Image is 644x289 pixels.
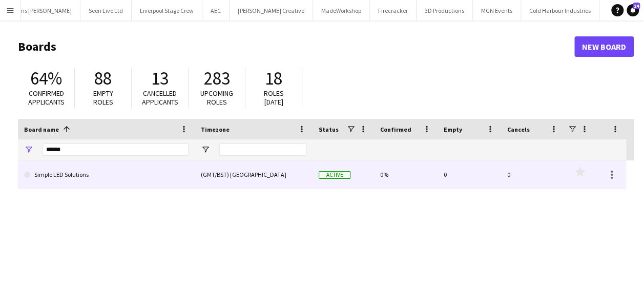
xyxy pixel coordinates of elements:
button: Seen Live Ltd [80,1,132,20]
div: (GMT/BST) [GEOGRAPHIC_DATA] [195,160,313,189]
button: AEC [202,1,230,20]
button: Open Filter Menu [24,145,33,154]
span: Upcoming roles [200,89,233,107]
h1: Boards [18,39,574,54]
button: [PERSON_NAME] Creative [230,1,313,20]
button: Firecracker [370,1,417,20]
span: Cancelled applicants [142,89,178,107]
span: 64% [30,67,62,90]
span: 24 [633,3,640,9]
span: 13 [151,67,169,90]
span: Board name [24,126,59,133]
span: 88 [94,67,112,90]
span: Status [319,126,339,133]
div: 0 [501,160,565,189]
button: Cold Harbour Industries [521,1,599,20]
button: MadeWorkshop [313,1,370,20]
a: New Board [574,36,634,57]
a: Simple LED Solutions [24,160,189,189]
span: Active [319,171,350,179]
span: Empty [444,126,462,133]
div: 0% [374,160,438,189]
span: Confirmed [380,126,411,133]
span: Confirmed applicants [28,89,65,107]
span: Timezone [201,126,230,133]
button: Liverpool Stage Crew [132,1,202,20]
span: Empty roles [93,89,113,107]
button: 3D Productions [417,1,473,20]
input: Board name Filter Input [43,143,189,156]
span: 18 [265,67,282,90]
div: 0 [438,160,501,189]
input: Timezone Filter Input [219,143,306,156]
span: Roles [DATE] [264,89,284,107]
span: Cancels [507,126,530,133]
a: 24 [627,4,639,16]
button: MGN Events [473,1,521,20]
button: Open Filter Menu [201,145,210,154]
span: 283 [204,67,230,90]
